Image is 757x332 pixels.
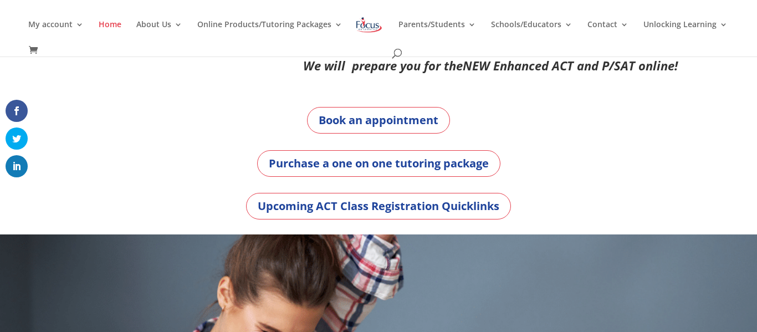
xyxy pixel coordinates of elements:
a: Upcoming ACT Class Registration Quicklinks [246,193,511,219]
a: About Us [136,21,182,47]
a: My account [28,21,84,47]
img: Focus on Learning [355,15,383,35]
a: Home [99,21,121,47]
a: Parents/Students [398,21,476,47]
a: Purchase a one on one tutoring package [257,150,500,177]
a: Schools/Educators [491,21,572,47]
em: NEW Enhanced ACT and P/SAT online! [463,57,678,74]
a: Book an appointment [307,107,450,134]
a: Unlocking Learning [643,21,728,47]
a: Online Products/Tutoring Packages [197,21,342,47]
a: Contact [587,21,628,47]
em: We will prepare you for the [303,57,463,74]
